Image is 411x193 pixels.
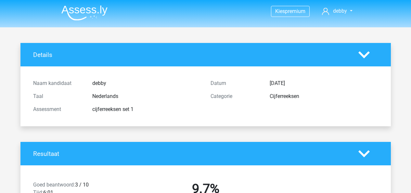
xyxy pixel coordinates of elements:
div: Assessment [28,105,87,113]
span: Kies [275,8,285,14]
h4: Resultaat [33,150,349,158]
div: Cijferreeksen [265,92,383,100]
div: Nederlands [87,92,206,100]
div: cijferreeksen set 1 [87,105,206,113]
a: Kiespremium [271,7,309,16]
span: debby [333,8,347,14]
img: Assessly [61,5,108,21]
div: [DATE] [265,79,383,87]
div: Datum [206,79,265,87]
span: premium [285,8,305,14]
div: Naam kandidaat [28,79,87,87]
a: debby [319,7,355,15]
div: Taal [28,92,87,100]
div: Categorie [206,92,265,100]
h4: Details [33,51,349,59]
div: debby [87,79,206,87]
span: Goed beantwoord: [33,182,75,188]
